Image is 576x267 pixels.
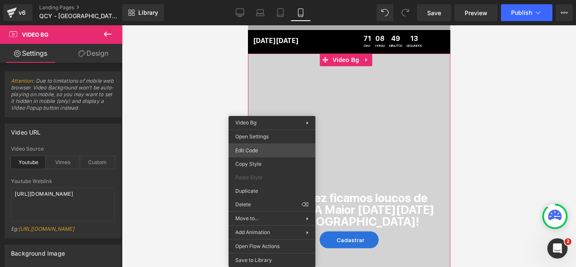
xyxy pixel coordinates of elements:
[11,146,115,152] div: Video Source
[5,11,51,19] strong: [DATE][DATE]
[159,19,174,22] span: SEGUNDOS
[397,4,414,21] button: Redo
[11,156,46,169] div: Youtube
[39,13,120,19] span: QCY - [GEOGRAPHIC_DATA]™ | A MAIOR [DATE][DATE] DA HISTÓRIA
[235,229,306,236] span: Add Animation
[16,165,186,203] strong: Dessa vez ficamos loucos de verdade. A Maior [DATE][DATE] do [GEOGRAPHIC_DATA]!
[235,256,309,264] span: Save to Library
[11,245,65,257] div: Background Image
[22,31,48,38] span: Video Bg
[141,19,154,22] span: MINUTOS
[72,206,131,223] a: Cadastrar
[159,10,174,19] span: 13
[235,201,301,208] span: Delete
[138,9,158,16] span: Library
[501,4,552,21] button: Publish
[63,44,124,63] a: Design
[427,8,441,17] span: Save
[113,28,124,41] a: Expand / Collapse
[89,210,116,219] span: Cadastrar
[235,187,309,195] span: Duplicate
[250,4,270,21] a: Laptop
[11,78,33,84] a: Attention
[11,78,115,117] span: : Due to limitations of mobile web browser. Video Background won't be auto-playing on mobile, so ...
[11,124,41,136] div: Video URL
[235,133,309,140] span: Open Settings
[11,178,115,184] div: Youtube Weblink
[127,19,137,22] span: HORAS
[270,4,291,21] a: Tablet
[377,4,393,21] button: Undo
[235,243,309,250] span: Open Flow Actions
[83,28,113,41] span: Video Bg
[116,19,123,22] span: DIAS
[565,238,571,245] span: 2
[235,215,306,222] span: Move to...
[556,4,573,21] button: More
[235,147,309,154] span: Edit Code
[3,4,32,21] a: v6
[127,10,137,19] span: 08
[547,238,568,259] iframe: Intercom live chat
[235,174,309,181] span: Paste Style
[465,8,487,17] span: Preview
[301,201,309,208] span: ⌫
[291,4,311,21] a: Mobile
[235,119,256,126] span: Video Bg
[230,4,250,21] a: Desktop
[116,10,123,19] span: 71
[235,160,309,168] span: Copy Style
[39,4,136,11] a: Landing Pages
[141,10,154,19] span: 49
[80,156,115,169] div: Custom
[511,9,532,16] span: Publish
[122,4,164,21] a: New Library
[17,7,27,18] div: v6
[11,226,115,238] div: Eg:
[46,156,80,169] div: Vimeo
[455,4,498,21] a: Preview
[19,226,74,232] a: [URL][DOMAIN_NAME]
